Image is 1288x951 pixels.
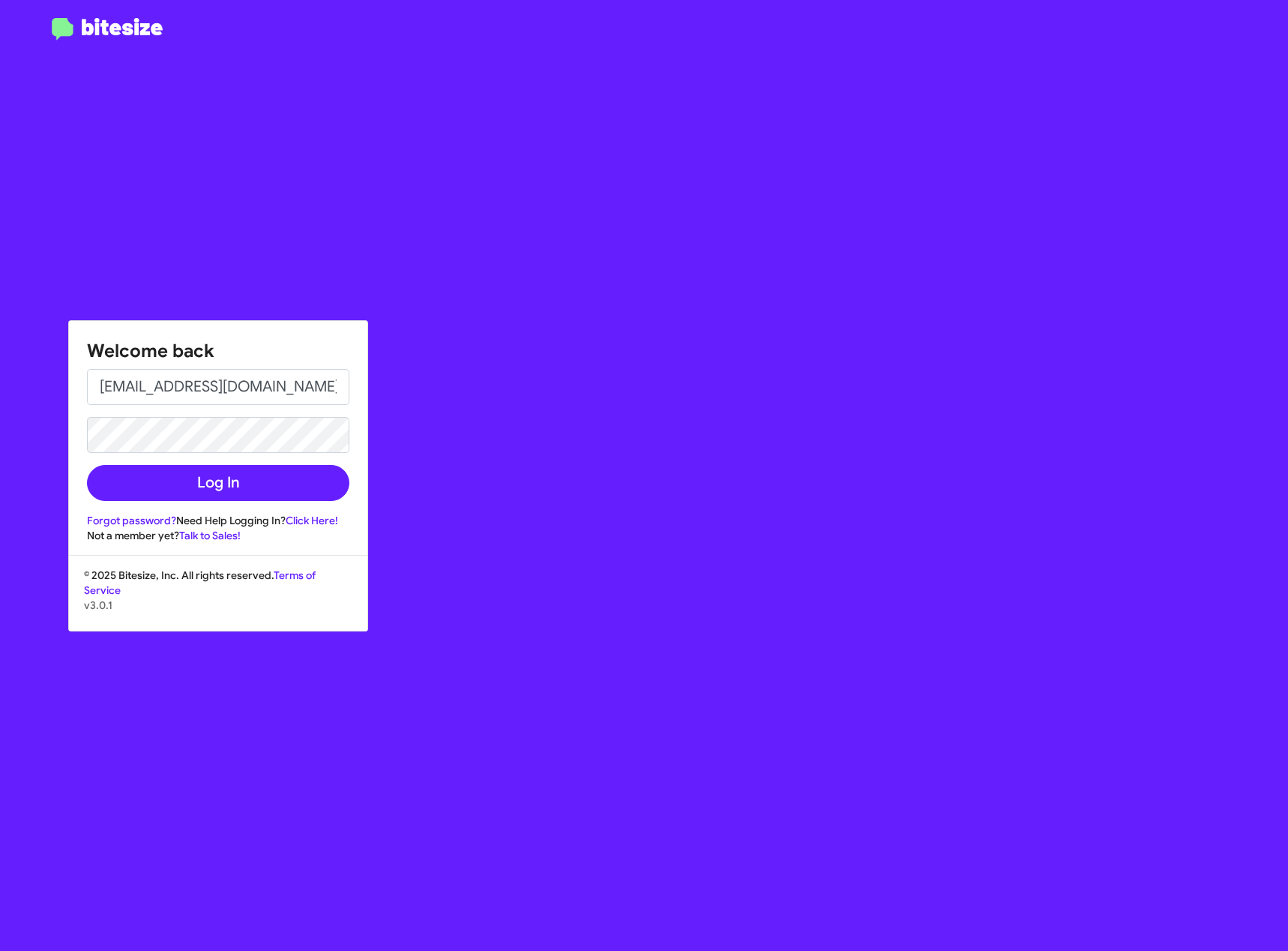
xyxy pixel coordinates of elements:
a: Click Here! [286,514,338,527]
a: Terms of Service [84,568,316,597]
button: Log In [87,465,349,501]
div: © 2025 Bitesize, Inc. All rights reserved. [69,568,367,631]
a: Forgot password? [87,514,176,527]
input: Email address [87,369,349,405]
h1: Welcome back [87,339,349,363]
p: v3.0.1 [84,598,352,613]
div: Not a member yet? [87,528,349,543]
div: Need Help Logging In? [87,513,349,528]
a: Talk to Sales! [179,529,241,542]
